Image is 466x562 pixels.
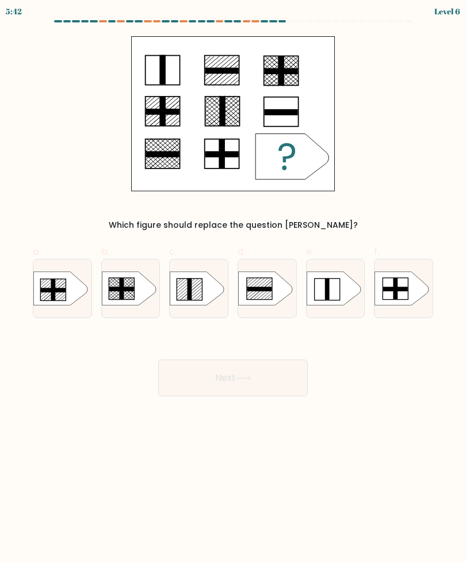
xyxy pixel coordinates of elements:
[6,5,22,17] div: 5:42
[169,245,177,258] span: c.
[306,245,314,258] span: e.
[40,219,426,231] div: Which figure should replace the question [PERSON_NAME]?
[238,245,245,258] span: d.
[434,5,460,17] div: Level 6
[101,245,109,258] span: b.
[374,245,379,258] span: f.
[158,360,308,396] button: Next
[33,245,40,258] span: a.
